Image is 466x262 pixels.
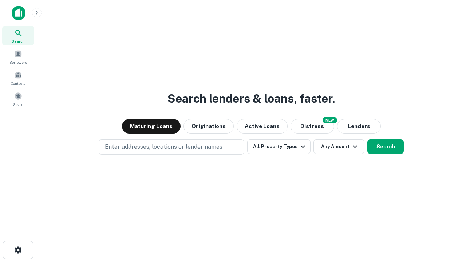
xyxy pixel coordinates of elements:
[99,139,244,155] button: Enter addresses, locations or lender names
[12,38,25,44] span: Search
[291,119,334,134] button: Search distressed loans with lien and other non-mortgage details.
[167,90,335,107] h3: Search lenders & loans, faster.
[13,102,24,107] span: Saved
[430,204,466,239] iframe: Chat Widget
[12,6,25,20] img: capitalize-icon.png
[2,68,34,88] a: Contacts
[237,119,288,134] button: Active Loans
[105,143,222,151] p: Enter addresses, locations or lender names
[122,119,181,134] button: Maturing Loans
[313,139,364,154] button: Any Amount
[2,26,34,45] a: Search
[367,139,404,154] button: Search
[337,119,381,134] button: Lenders
[247,139,311,154] button: All Property Types
[323,117,337,123] div: NEW
[2,89,34,109] a: Saved
[2,47,34,67] a: Borrowers
[11,80,25,86] span: Contacts
[9,59,27,65] span: Borrowers
[183,119,234,134] button: Originations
